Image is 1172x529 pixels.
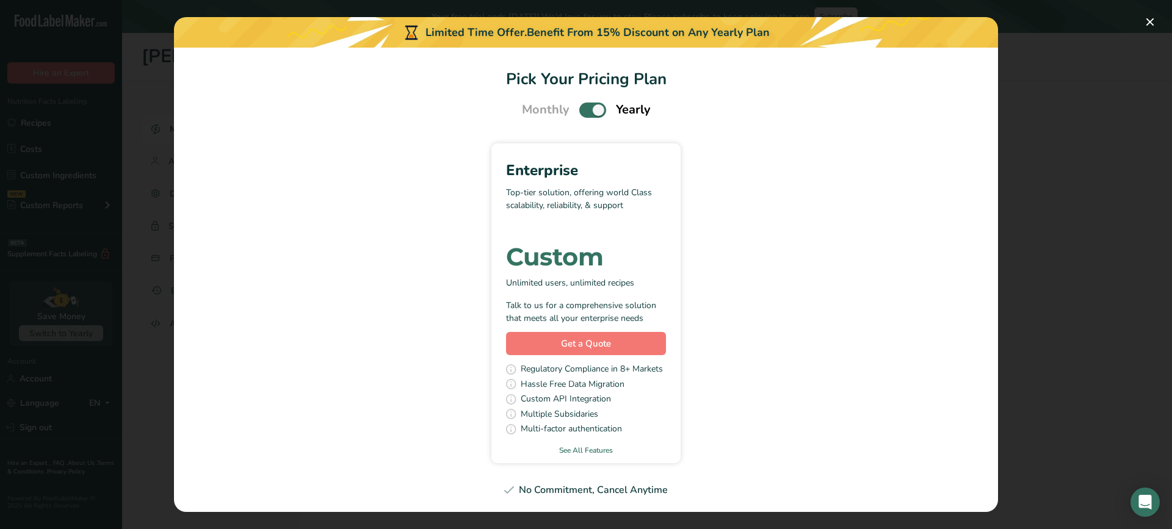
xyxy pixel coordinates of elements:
p: Top-tier solution, offering world Class scalability, reliability, & support [506,186,666,223]
div: Custom [506,245,666,269]
div: Enterprise [506,159,666,181]
a: See All Features [491,445,681,456]
span: Custom API Integration [521,392,611,408]
span: Monthly [522,101,570,119]
span: Get a Quote [561,337,611,351]
span: Unlimited users, unlimited recipes [506,276,634,289]
a: Get a Quote [506,332,666,356]
span: Multiple Subsidaries [521,408,598,423]
div: Open Intercom Messenger [1130,488,1160,517]
div: No Commitment, Cancel Anytime [189,483,983,497]
span: Hassle Free Data Migration [521,378,624,393]
span: Yearly [616,101,651,119]
div: Talk to us for a comprehensive solution that meets all your enterprise needs [506,299,666,325]
div: Benefit From 15% Discount on Any Yearly Plan [527,24,770,41]
span: Regulatory Compliance in 8+ Markets [521,362,663,378]
span: Multi-factor authentication [521,422,622,437]
h1: Pick Your Pricing Plan [189,67,983,91]
div: Limited Time Offer. [174,17,998,48]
